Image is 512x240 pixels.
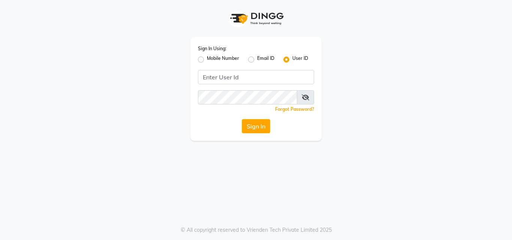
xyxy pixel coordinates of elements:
[207,55,239,64] label: Mobile Number
[198,90,297,104] input: Username
[198,70,314,84] input: Username
[242,119,270,133] button: Sign In
[226,7,286,30] img: logo1.svg
[257,55,274,64] label: Email ID
[275,106,314,112] a: Forgot Password?
[198,45,226,52] label: Sign In Using:
[292,55,308,64] label: User ID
